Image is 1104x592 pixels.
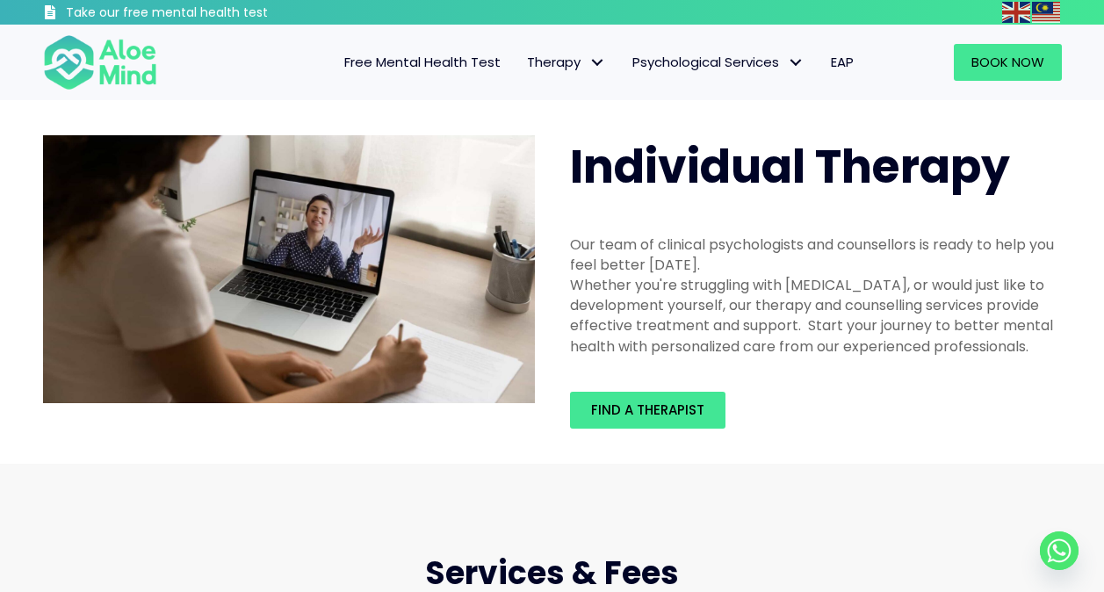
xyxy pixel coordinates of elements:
[1032,2,1060,23] img: ms
[527,53,606,71] span: Therapy
[971,53,1044,71] span: Book Now
[1032,2,1062,22] a: Malay
[570,275,1062,357] div: Whether you're struggling with [MEDICAL_DATA], or would just like to development yourself, our th...
[1002,2,1030,23] img: en
[43,135,535,404] img: Therapy online individual
[619,44,818,81] a: Psychological ServicesPsychological Services: submenu
[43,4,362,25] a: Take our free mental health test
[585,50,610,76] span: Therapy: submenu
[831,53,854,71] span: EAP
[514,44,619,81] a: TherapyTherapy: submenu
[632,53,805,71] span: Psychological Services
[570,235,1062,275] div: Our team of clinical psychologists and counsellors is ready to help you feel better [DATE].
[331,44,514,81] a: Free Mental Health Test
[344,53,501,71] span: Free Mental Health Test
[1040,531,1079,570] a: Whatsapp
[43,33,157,91] img: Aloe mind Logo
[180,44,867,81] nav: Menu
[570,134,1010,199] span: Individual Therapy
[570,392,725,429] a: Find a therapist
[66,4,362,22] h3: Take our free mental health test
[783,50,809,76] span: Psychological Services: submenu
[591,401,704,419] span: Find a therapist
[954,44,1062,81] a: Book Now
[1002,2,1032,22] a: English
[818,44,867,81] a: EAP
